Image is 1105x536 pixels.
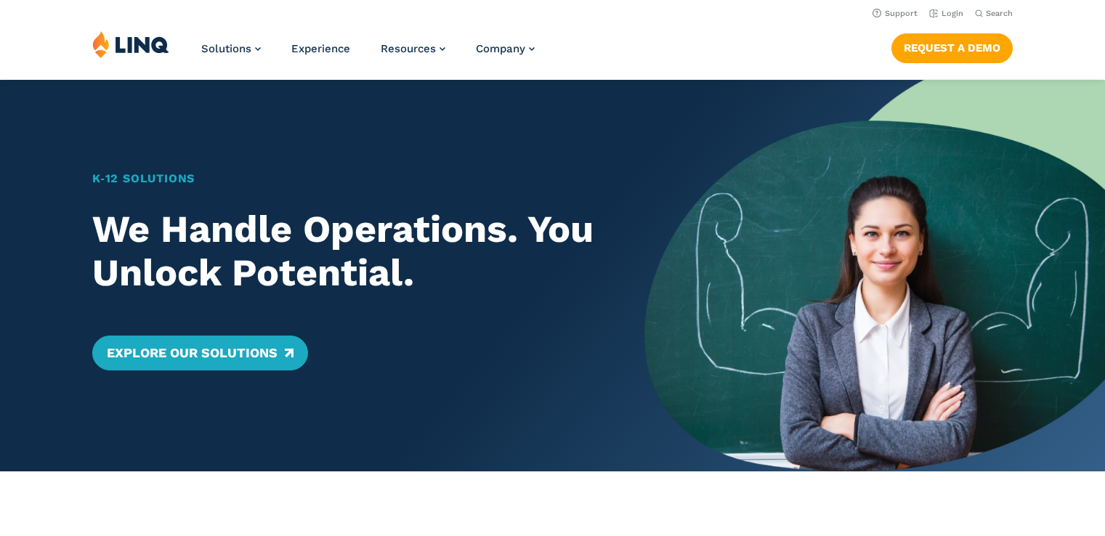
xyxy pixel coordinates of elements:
a: Explore Our Solutions [92,336,308,370]
nav: Button Navigation [891,31,1013,62]
h2: We Handle Operations. You Unlock Potential. [92,208,600,295]
button: Open Search Bar [975,8,1013,19]
a: Resources [381,42,445,55]
a: Request a Demo [891,33,1013,62]
span: Company [476,42,525,55]
span: Resources [381,42,436,55]
a: Login [929,9,963,18]
a: Experience [291,42,350,55]
img: LINQ | K‑12 Software [92,31,169,58]
img: Home Banner [644,80,1105,471]
a: Support [873,9,918,18]
span: Search [986,9,1013,18]
a: Solutions [201,42,261,55]
h1: K‑12 Solutions [92,170,600,187]
span: Solutions [201,42,251,55]
nav: Primary Navigation [201,31,535,78]
a: Company [476,42,535,55]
